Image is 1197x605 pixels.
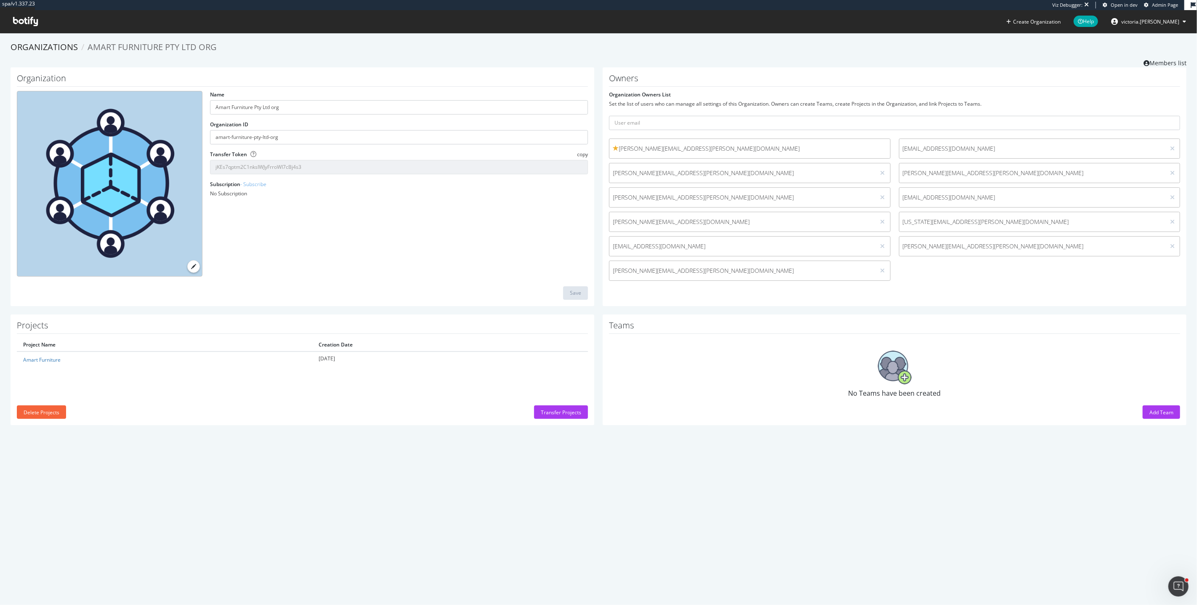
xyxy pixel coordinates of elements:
button: Add Team [1143,405,1180,419]
span: [PERSON_NAME][EMAIL_ADDRESS][PERSON_NAME][DOMAIN_NAME] [613,144,887,153]
button: Delete Projects [17,405,66,419]
a: Transfer Projects [534,409,588,416]
label: Subscription [210,181,266,188]
h1: Owners [609,74,1180,87]
a: Organizations [11,41,78,53]
span: Open in dev [1111,2,1138,8]
span: [PERSON_NAME][EMAIL_ADDRESS][PERSON_NAME][DOMAIN_NAME] [613,267,872,275]
h1: Projects [17,321,588,334]
h1: Teams [609,321,1180,334]
div: No Subscription [210,190,588,197]
td: [DATE] [312,352,588,368]
div: Transfer Projects [541,409,581,416]
div: Save [570,289,581,296]
span: [PERSON_NAME][EMAIL_ADDRESS][PERSON_NAME][DOMAIN_NAME] [613,169,872,177]
span: copy [577,151,588,158]
label: Transfer Token [210,151,247,158]
div: Set the list of users who can manage all settings of this Organization. Owners can create Teams, ... [609,100,1180,107]
a: Admin Page [1144,2,1178,8]
a: Amart Furniture [23,356,61,363]
label: Organization ID [210,121,248,128]
span: [EMAIL_ADDRESS][DOMAIN_NAME] [613,242,872,251]
label: Organization Owners List [609,91,671,98]
div: Delete Projects [24,409,59,416]
button: victoria.[PERSON_NAME] [1104,15,1193,28]
th: Project Name [17,338,312,352]
div: Add Team [1149,409,1173,416]
a: Delete Projects [17,409,66,416]
input: User email [609,116,1180,130]
th: Creation Date [312,338,588,352]
div: Viz Debugger: [1052,2,1083,8]
span: Amart Furniture Pty Ltd org [88,41,217,53]
span: [PERSON_NAME][EMAIL_ADDRESS][PERSON_NAME][DOMAIN_NAME] [903,169,1162,177]
span: [US_STATE][EMAIL_ADDRESS][PERSON_NAME][DOMAIN_NAME] [903,218,1162,226]
a: Members list [1144,57,1186,67]
input: Organization ID [210,130,588,144]
img: No Teams have been created [878,351,912,384]
span: No Teams have been created [849,389,941,398]
input: name [210,100,588,115]
a: Add Team [1143,409,1180,416]
span: Help [1074,16,1098,27]
span: Admin Page [1152,2,1178,8]
button: Transfer Projects [534,405,588,419]
a: Open in dev [1103,2,1138,8]
label: Name [210,91,224,98]
button: Create Organization [1006,18,1061,26]
h1: Organization [17,74,588,87]
button: Save [563,286,588,300]
span: [EMAIL_ADDRESS][DOMAIN_NAME] [903,193,1162,202]
iframe: Intercom live chat [1168,576,1189,597]
a: - Subscribe [240,181,266,188]
span: [EMAIL_ADDRESS][DOMAIN_NAME] [903,144,1162,153]
span: [PERSON_NAME][EMAIL_ADDRESS][PERSON_NAME][DOMAIN_NAME] [903,242,1162,251]
span: [PERSON_NAME][EMAIL_ADDRESS][PERSON_NAME][DOMAIN_NAME] [613,193,872,202]
span: [PERSON_NAME][EMAIL_ADDRESS][DOMAIN_NAME] [613,218,872,226]
ol: breadcrumbs [11,41,1186,53]
span: victoria.wong [1121,18,1179,25]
